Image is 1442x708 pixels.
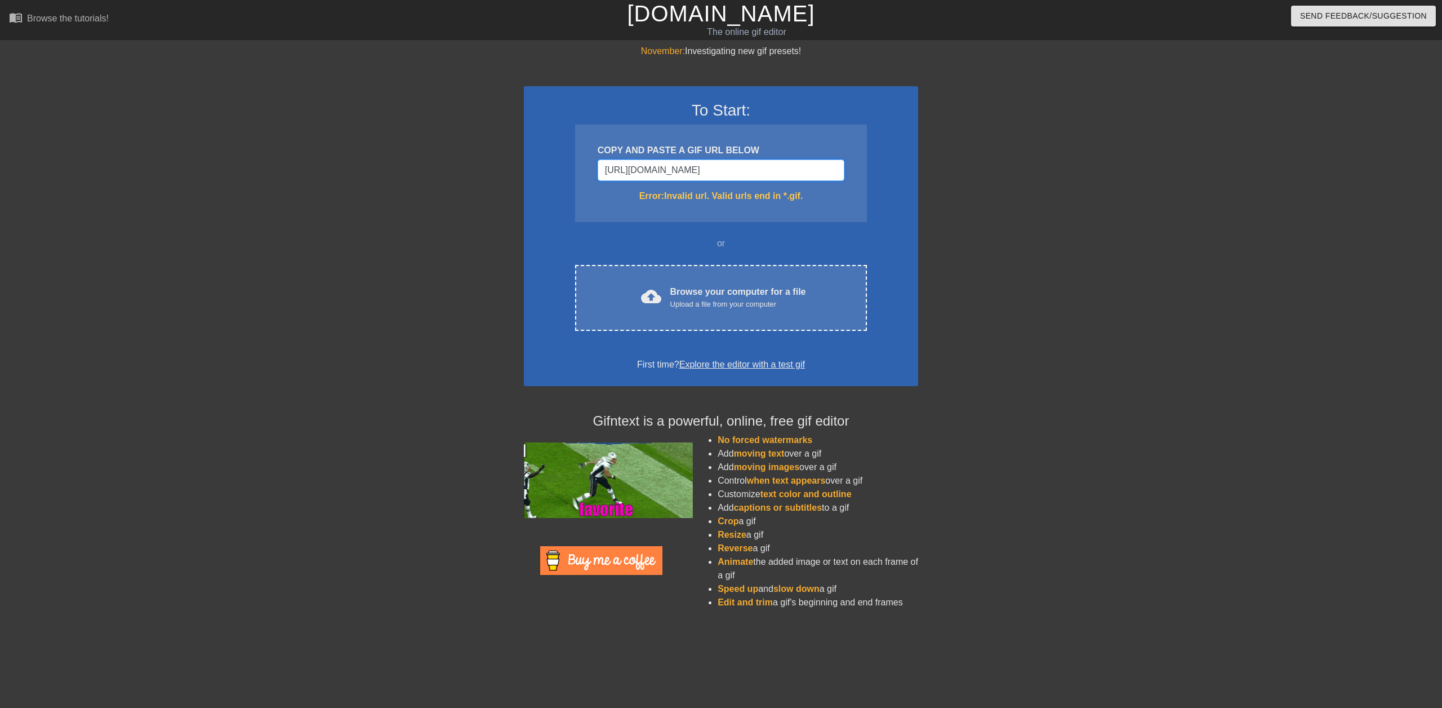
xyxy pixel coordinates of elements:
[718,596,918,609] li: a gif's beginning and end frames
[670,299,806,310] div: Upload a file from your computer
[718,516,738,526] span: Crop
[27,14,109,23] div: Browse the tutorials!
[718,461,918,474] li: Add over a gif
[538,101,904,120] h3: To Start:
[718,447,918,461] li: Add over a gif
[679,360,805,369] a: Explore the editor with a test gif
[627,1,815,26] a: [DOMAIN_NAME]
[718,474,918,488] li: Control over a gif
[718,584,758,594] span: Speed up
[598,189,844,203] div: Error: Invalid url. Valid urls end in *.gif.
[598,144,844,157] div: COPY AND PASTE A GIF URL BELOW
[718,543,753,553] span: Reverse
[524,45,918,58] div: Investigating new gif presets!
[553,237,889,250] div: or
[718,582,918,596] li: and a gif
[718,488,918,501] li: Customize
[718,515,918,528] li: a gif
[760,489,852,499] span: text color and outline
[718,530,746,539] span: Resize
[718,555,918,582] li: the added image or text on each frame of a gif
[718,528,918,542] li: a gif
[486,25,1007,39] div: The online gif editor
[718,501,918,515] li: Add to a gif
[718,542,918,555] li: a gif
[718,435,812,445] span: No forced watermarks
[718,557,753,567] span: Animate
[524,442,693,518] img: football_small.gif
[641,46,685,56] span: November:
[524,413,918,430] h4: Gifntext is a powerful, online, free gif editor
[734,449,785,458] span: moving text
[9,11,109,28] a: Browse the tutorials!
[598,160,844,181] input: Username
[1300,9,1427,23] span: Send Feedback/Suggestion
[538,358,904,371] div: First time?
[540,546,662,575] img: Buy Me A Coffee
[1291,6,1436,26] button: Send Feedback/Suggestion
[747,476,826,485] span: when text appears
[734,503,822,512] span: captions or subtitles
[670,285,806,310] div: Browse your computer for a file
[773,584,820,594] span: slow down
[9,11,23,24] span: menu_book
[641,286,661,307] span: cloud_upload
[734,462,799,472] span: moving images
[718,598,773,607] span: Edit and trim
